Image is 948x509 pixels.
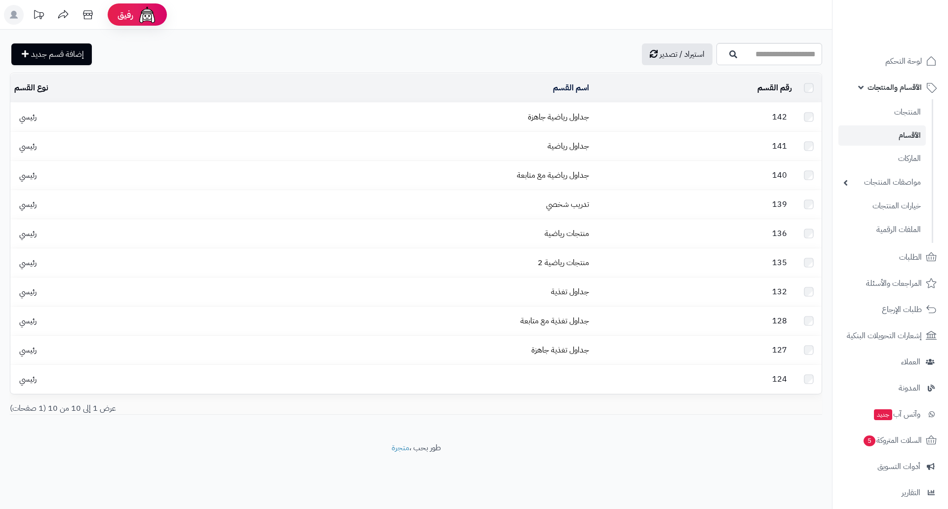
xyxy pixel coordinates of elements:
[767,169,792,181] span: 140
[26,5,51,27] a: تحديثات المنصة
[14,228,41,239] span: رئيسي
[517,169,589,181] a: جداول رياضية مع متابعة
[874,409,892,420] span: جديد
[838,455,942,478] a: أدوات التسويق
[873,407,920,421] span: وآتس آب
[838,481,942,505] a: التقارير
[901,355,920,369] span: العملاء
[863,433,922,447] span: السلات المتروكة
[838,172,926,193] a: مواصفات المنتجات
[548,140,589,152] a: جداول رياضية
[14,169,41,181] span: رئيسي
[545,228,589,239] a: منتجات رياضية
[838,102,926,123] a: المنتجات
[838,148,926,169] a: الماركات
[520,315,589,327] a: جداول تغذية مع متابعة
[767,286,792,298] span: 132
[838,402,942,426] a: وآتس آبجديد
[838,429,942,452] a: السلات المتروكة5
[838,125,926,146] a: الأقسام
[531,344,589,356] a: جداول تغذية جاهزة
[767,373,792,385] span: 124
[14,315,41,327] span: رئيسي
[767,315,792,327] span: 128
[767,111,792,123] span: 142
[767,198,792,210] span: 139
[597,82,792,94] div: رقم القسم
[11,43,92,65] a: إضافة قسم جديد
[660,48,705,60] span: استيراد / تصدير
[553,82,589,94] a: اسم القسم
[866,276,922,290] span: المراجعات والأسئلة
[392,442,409,454] a: متجرة
[767,344,792,356] span: 127
[868,80,922,94] span: الأقسام والمنتجات
[14,111,41,123] span: رئيسي
[899,250,922,264] span: الطلبات
[838,49,942,73] a: لوحة التحكم
[838,298,942,321] a: طلبات الإرجاع
[838,245,942,269] a: الطلبات
[838,376,942,400] a: المدونة
[14,344,41,356] span: رئيسي
[885,54,922,68] span: لوحة التحكم
[838,350,942,374] a: العملاء
[838,324,942,348] a: إشعارات التحويلات البنكية
[31,48,84,60] span: إضافة قسم جديد
[838,219,926,240] a: الملفات الرقمية
[546,198,589,210] a: تدريب شخصي
[14,198,41,210] span: رئيسي
[881,25,939,45] img: logo-2.png
[137,5,157,25] img: ai-face.png
[14,286,41,298] span: رئيسي
[838,196,926,217] a: خيارات المنتجات
[118,9,133,21] span: رفيق
[14,257,41,269] span: رئيسي
[528,111,589,123] a: جداول رياضية جاهزة
[899,381,920,395] span: المدونة
[10,74,211,102] td: نوع القسم
[14,373,41,385] span: رئيسي
[864,435,875,446] span: 5
[767,257,792,269] span: 135
[14,140,41,152] span: رئيسي
[538,257,589,269] a: منتجات رياضية 2
[882,303,922,316] span: طلبات الإرجاع
[902,486,920,500] span: التقارير
[877,460,920,473] span: أدوات التسويق
[767,228,792,239] span: 136
[847,329,922,343] span: إشعارات التحويلات البنكية
[838,272,942,295] a: المراجعات والأسئلة
[2,403,416,414] div: عرض 1 إلى 10 من 10 (1 صفحات)
[551,286,589,298] a: جداول تغذية
[767,140,792,152] span: 141
[642,43,712,65] a: استيراد / تصدير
